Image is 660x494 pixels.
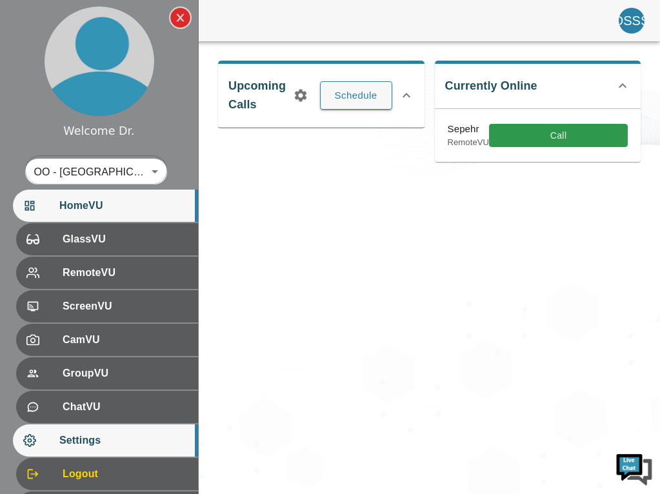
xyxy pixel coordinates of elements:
[16,257,198,289] div: RemoteVU
[59,433,188,448] span: Settings
[13,190,198,222] div: HomeVU
[16,357,198,390] div: GroupVU
[489,124,628,148] button: Call
[13,424,198,457] div: Settings
[59,198,188,213] span: HomeVU
[45,6,154,116] img: profile.png
[212,6,243,37] div: Minimize live chat window
[16,391,198,423] div: ChatVU
[16,223,198,255] div: GlassVU
[448,136,490,149] p: RemoteVU
[63,123,134,139] div: Welcome Dr.
[63,366,188,381] span: GroupVU
[218,61,425,128] div: Upcoming CallsSchedule
[63,466,188,482] span: Logout
[16,324,198,356] div: CamVU
[619,8,645,34] div: DSSS
[63,265,188,281] span: RemoteVU
[67,68,217,84] div: Chat with us now
[75,163,178,293] span: We're online!
[22,60,54,92] img: d_736959983_company_1615157101543_736959983
[16,458,198,490] div: Logout
[25,153,167,190] div: OO - [GEOGRAPHIC_DATA] - [PERSON_NAME]
[16,290,198,322] div: ScreenVU
[63,232,188,247] span: GlassVU
[63,332,188,348] span: CamVU
[63,299,188,314] span: ScreenVU
[448,122,490,137] p: Sepehr
[6,352,246,397] textarea: Type your message and hit 'Enter'
[320,81,392,110] button: Schedule
[63,399,188,415] span: ChatVU
[615,449,654,488] img: Chat Widget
